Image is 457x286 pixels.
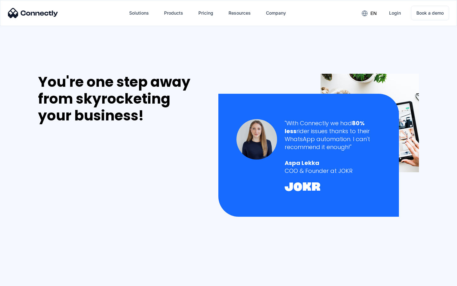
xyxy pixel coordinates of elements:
[193,5,218,21] a: Pricing
[228,9,251,17] div: Resources
[411,6,449,20] a: Book a demo
[6,275,38,284] aside: Language selected: English
[38,132,133,277] iframe: Form 0
[13,275,38,284] ul: Language list
[129,9,149,17] div: Solutions
[164,9,183,17] div: Products
[266,9,286,17] div: Company
[384,5,406,21] a: Login
[285,119,365,135] strong: 80% less
[389,9,401,17] div: Login
[370,9,377,18] div: en
[285,159,319,167] strong: Aspa Lekka
[198,9,213,17] div: Pricing
[285,167,381,175] div: COO & Founder at JOKR
[8,8,58,18] img: Connectly Logo
[38,74,205,124] div: You're one step away from skyrocketing your business!
[285,119,381,151] div: "With Connectly we had rider issues thanks to their WhatsApp automation. I can't recommend it eno...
